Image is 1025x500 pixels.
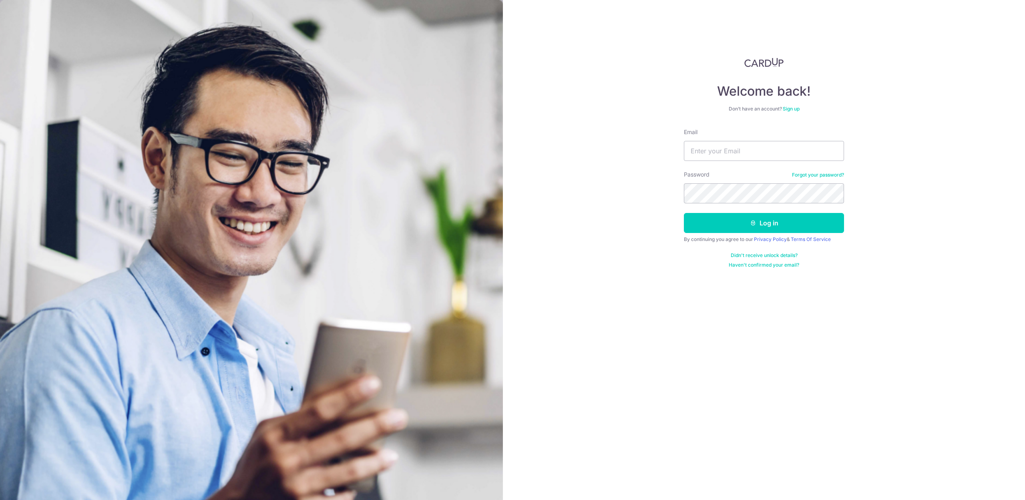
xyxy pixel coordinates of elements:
label: Email [684,128,697,136]
button: Log in [684,213,844,233]
div: By continuing you agree to our & [684,236,844,243]
input: Enter your Email [684,141,844,161]
a: Sign up [783,106,800,112]
h4: Welcome back! [684,83,844,99]
div: Don’t have an account? [684,106,844,112]
a: Terms Of Service [791,236,831,242]
label: Password [684,171,709,179]
img: CardUp Logo [744,58,784,67]
a: Haven't confirmed your email? [729,262,799,268]
a: Didn't receive unlock details? [731,252,798,259]
a: Forgot your password? [792,172,844,178]
a: Privacy Policy [754,236,787,242]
